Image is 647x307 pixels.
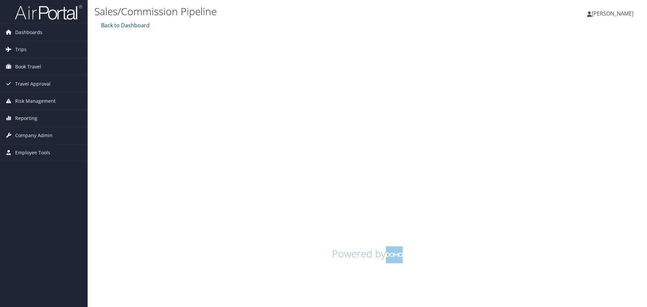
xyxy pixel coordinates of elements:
span: Dashboards [15,24,42,41]
h1: Powered by [99,246,635,263]
img: airportal-logo.png [15,4,82,20]
span: Trips [15,41,27,58]
span: Company Admin [15,127,53,144]
span: Travel Approval [15,75,51,92]
span: Book Travel [15,58,41,75]
span: Risk Management [15,93,56,110]
a: [PERSON_NAME] [587,3,640,24]
span: [PERSON_NAME] [592,10,634,17]
a: Back to Dashboard [99,22,150,29]
h1: Sales/Commission Pipeline [94,4,458,19]
span: Reporting [15,110,37,127]
span: Employee Tools [15,144,50,161]
img: domo-logo.png [386,246,403,263]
